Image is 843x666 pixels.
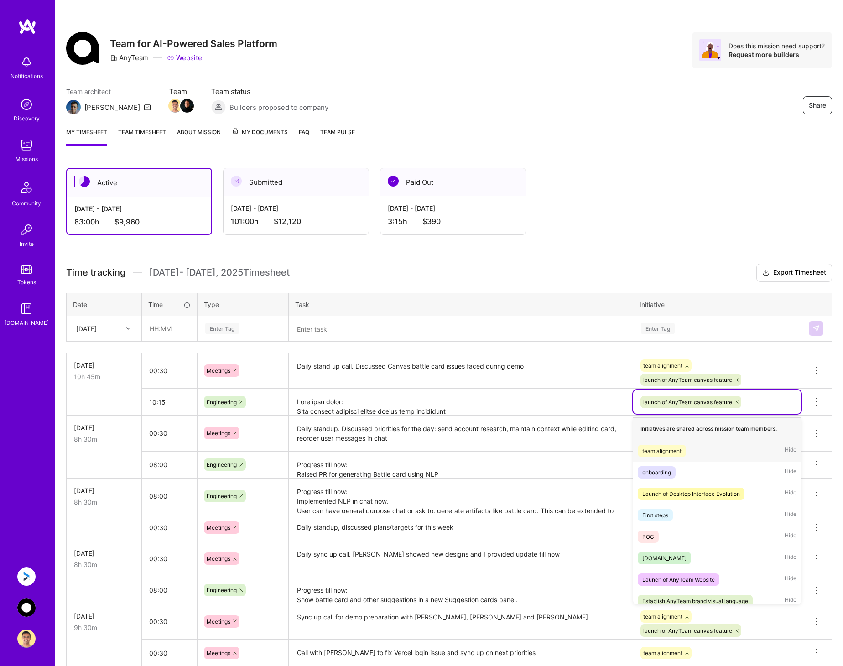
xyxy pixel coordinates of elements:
[231,176,242,187] img: Submitted
[142,641,197,665] input: HH:MM
[641,322,675,336] div: Enter Tag
[74,360,134,370] div: [DATE]
[66,32,99,65] img: Company Logo
[76,324,97,333] div: [DATE]
[84,103,140,112] div: [PERSON_NAME]
[207,367,230,374] span: Meetings
[290,578,632,603] textarea: Progress till now: Show battle card and other suggestions in a new Suggestion cards panel. For no...
[290,542,632,576] textarea: Daily sync up call. [PERSON_NAME] showed new designs and I provided update till now
[642,510,668,520] div: First steps
[643,362,682,369] span: team alignment
[142,515,197,540] input: HH:MM
[643,376,732,383] span: launch of AnyTeam canvas feature
[74,623,134,632] div: 9h 30m
[388,176,399,187] img: Paid Out
[74,497,134,507] div: 8h 30m
[207,587,237,593] span: Engineering
[785,509,796,521] span: Hide
[177,127,221,146] a: About Mission
[142,609,197,634] input: HH:MM
[785,573,796,586] span: Hide
[66,100,81,114] img: Team Architect
[699,39,721,61] img: Avatar
[74,611,134,621] div: [DATE]
[388,203,518,213] div: [DATE] - [DATE]
[167,53,202,62] a: Website
[207,493,237,499] span: Engineering
[320,127,355,146] a: Team Pulse
[142,359,197,383] input: HH:MM
[642,596,748,606] div: Establish AnyTeam brand visual language
[66,267,125,278] span: Time tracking
[74,423,134,432] div: [DATE]
[785,466,796,479] span: Hide
[231,217,361,226] div: 101:00 h
[785,552,796,564] span: Hide
[729,50,825,59] div: Request more builders
[380,168,526,196] div: Paid Out
[110,53,149,62] div: AnyTeam
[126,326,130,331] i: icon Chevron
[231,203,361,213] div: [DATE] - [DATE]
[17,95,36,114] img: discovery
[756,264,832,282] button: Export Timesheet
[118,127,166,146] a: Team timesheet
[15,630,38,648] a: User Avatar
[66,87,151,96] span: Team architect
[289,293,633,316] th: Task
[232,127,288,146] a: My Documents
[207,461,237,468] span: Engineering
[224,168,369,196] div: Submitted
[114,217,140,227] span: $9,960
[169,98,181,114] a: Team Member Avatar
[290,390,632,415] textarea: Lore ipsu dolor: Sita consect adipisci elitse doeius temp incididunt Utlabo etdolore magnaaliqu e...
[142,546,197,571] input: HH:MM
[207,430,230,437] span: Meetings
[198,293,289,316] th: Type
[148,300,191,309] div: Time
[21,265,32,274] img: tokens
[640,300,795,309] div: Initiative
[290,416,632,451] textarea: Daily standup. Discussed priorities for the day: send account research, maintain context while ed...
[299,127,309,146] a: FAQ
[642,446,682,456] div: team alignment
[142,421,197,445] input: HH:MM
[74,217,204,227] div: 83:00 h
[5,318,49,328] div: [DOMAIN_NAME]
[15,567,38,586] a: Anguleris: BIMsmart AI MVP
[74,548,134,558] div: [DATE]
[643,613,682,620] span: team alignment
[149,267,290,278] span: [DATE] - [DATE] , 2025 Timesheet
[643,399,732,406] span: launch of AnyTeam canvas feature
[74,486,134,495] div: [DATE]
[388,217,518,226] div: 3:15 h
[642,553,687,563] div: [DOMAIN_NAME]
[67,169,211,197] div: Active
[207,524,230,531] span: Meetings
[67,293,142,316] th: Date
[642,532,654,541] div: POC
[110,38,277,49] h3: Team for AI-Powered Sales Platform
[17,567,36,586] img: Anguleris: BIMsmart AI MVP
[290,479,632,514] textarea: Progress till now: Implemented NLP in chat now. User can have general purpose chat or ask to. gen...
[142,390,197,414] input: HH:MM
[17,598,36,617] img: AnyTeam: Team for AI-Powered Sales Platform
[290,354,632,388] textarea: Daily stand up call. Discussed Canvas battle card issues faced during demo
[74,560,134,569] div: 8h 30m
[643,627,732,634] span: launch of AnyTeam canvas feature
[290,515,632,540] textarea: Daily standup, discussed plans/targets for this week
[12,198,41,208] div: Community
[205,322,239,336] div: Enter Tag
[17,221,36,239] img: Invite
[20,239,34,249] div: Invite
[785,595,796,607] span: Hide
[785,531,796,543] span: Hide
[10,71,43,81] div: Notifications
[642,468,671,477] div: onboarding
[74,372,134,381] div: 10h 45m
[274,217,301,226] span: $12,120
[211,100,226,114] img: Builders proposed to company
[142,484,197,508] input: HH:MM
[207,650,230,656] span: Meetings
[79,176,90,187] img: Active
